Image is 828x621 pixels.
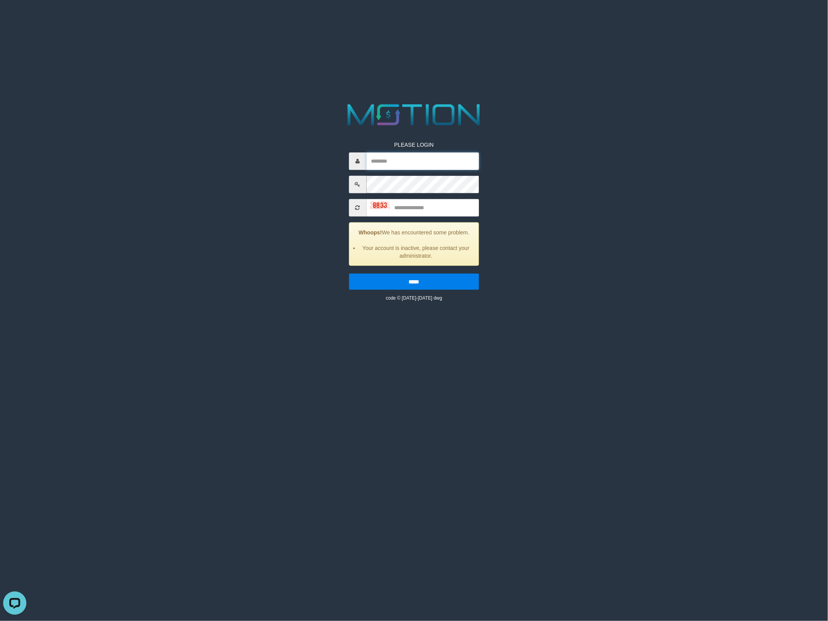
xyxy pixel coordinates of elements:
[349,141,479,148] p: PLEASE LOGIN
[349,222,479,265] div: We has encountered some problem.
[359,229,382,235] strong: Whoops!
[359,244,473,259] li: Your account is inactive, please contact your administrator.
[370,201,390,209] img: captcha
[3,3,26,26] button: Open LiveChat chat widget
[386,295,442,300] small: code © [DATE]-[DATE] dwg
[341,101,486,129] img: MOTION_logo.png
